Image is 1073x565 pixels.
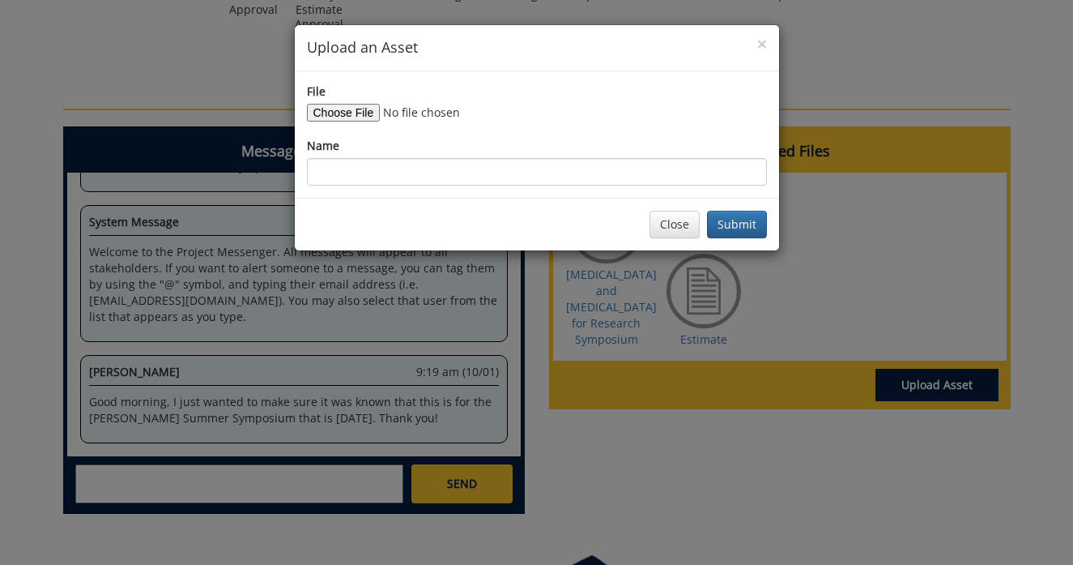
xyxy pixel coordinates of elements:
[649,211,700,238] button: Close
[307,37,767,58] h4: Upload an Asset
[757,32,767,55] span: ×
[307,83,326,100] label: File
[707,211,767,238] button: Submit
[307,138,339,154] label: Name
[757,36,767,53] button: Close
